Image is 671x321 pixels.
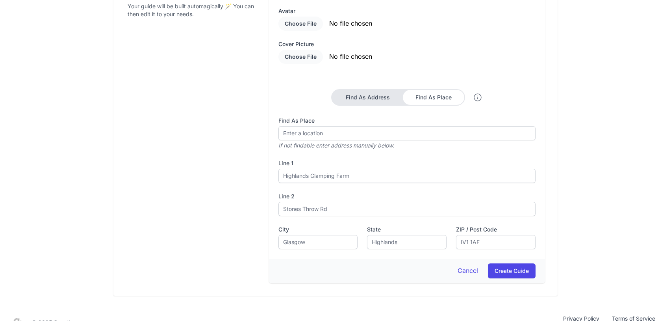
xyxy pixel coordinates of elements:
[278,137,394,149] i: If not findable enter address manually below.
[278,235,358,249] input: Glasgow
[278,226,358,233] label: City
[278,40,536,48] label: Cover picture
[278,159,536,167] label: Line 1
[458,267,478,274] a: Cancel
[128,2,258,18] p: Your guide will be built automagically 🪄 You can then edit it to your needs.
[278,117,536,125] label: Find As Place
[278,169,536,183] input: Highlands Glamping Farm
[278,126,536,140] input: Enter a location
[456,235,536,249] input: IV1 1AF
[278,7,536,15] label: Avatar
[333,90,403,105] button: Find As Address
[403,90,464,105] button: Find As Place
[367,235,447,249] input: Highlands
[278,202,536,216] input: Stones Throw Rd
[488,263,536,278] button: Create Guide
[367,226,447,233] label: State
[456,226,536,233] label: ZIP / Post code
[278,192,536,200] label: Line 2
